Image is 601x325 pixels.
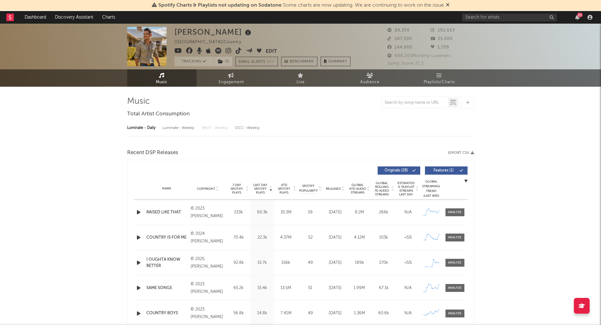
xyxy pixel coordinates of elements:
div: 49 [299,310,321,316]
span: Global ATD Audio Streams [349,183,366,194]
div: N/A [398,209,419,216]
div: 49 [299,260,321,266]
input: Search for artists [462,14,557,21]
div: 60.6k [373,310,394,316]
a: Audience [335,69,405,87]
div: <5% [398,235,419,241]
div: [DATE] [325,310,346,316]
button: Originals(28) [378,166,420,175]
div: 25 [577,13,583,17]
em: Off [267,60,274,64]
div: 51 [299,285,321,291]
div: 233k [228,209,249,216]
a: Playlists/Charts [405,69,474,87]
span: Engagement [219,78,244,86]
span: 1,709 [431,45,449,49]
div: 266k [373,209,394,216]
div: 156k [276,260,296,266]
span: 144,000 [387,45,412,49]
div: 15.4k [252,285,273,291]
div: OCC - Weekly [235,123,260,133]
div: 4.37M [276,235,296,241]
a: SAME SONGS [146,285,188,291]
div: 60.3k [252,209,273,216]
span: 587,500 [387,37,412,41]
a: I OUGHTA KNOW BETTER [146,257,188,269]
div: 15.7k [252,260,273,266]
span: 7 Day Spotify Plays [228,183,245,194]
a: Music [127,69,197,87]
input: Search by song name or URL [381,100,448,105]
button: (1) [214,57,232,66]
a: Engagement [197,69,266,87]
span: Features ( 1 ) [429,169,458,172]
div: © 2023 [PERSON_NAME] [191,306,225,321]
div: 67.1k [373,285,394,291]
div: [DATE] [325,260,346,266]
button: Features(1) [425,166,468,175]
span: ( 1 ) [214,57,233,66]
span: Playlists/Charts [424,78,455,86]
div: [DATE] [325,285,346,291]
div: N/A [398,310,419,316]
div: 65.2k [228,285,249,291]
div: © 2024 [PERSON_NAME] [191,230,225,245]
div: 103k [373,235,394,241]
div: 92.8k [228,260,249,266]
div: <5% [398,260,419,266]
span: Music [156,78,168,86]
span: Spotify Charts & Playlists not updating on Sodatone [158,3,281,8]
div: [PERSON_NAME] [174,27,253,37]
a: RAISED LIKE THAT [146,209,188,216]
div: Luminate - Weekly [162,123,196,133]
div: 7.41M [276,310,296,316]
div: Name [146,186,188,191]
span: : Some charts are now updating. We are continuing to work on the issue [158,3,444,8]
div: N/A [398,285,419,291]
div: 70.4k [228,235,249,241]
span: 688,203 Monthly Listeners [387,54,451,58]
span: Recent DSP Releases [127,149,178,157]
a: Benchmark [281,57,317,66]
div: 4.12M [349,235,370,241]
a: Live [266,69,335,87]
span: Audience [360,78,380,86]
div: 14.8k [252,310,273,316]
span: Benchmark [290,58,314,66]
div: © 2023 [PERSON_NAME] [191,205,225,220]
div: 35.3M [276,209,296,216]
div: © 2025 [PERSON_NAME] [191,255,225,270]
span: 25,000 [431,37,453,41]
div: 1.99M [349,285,370,291]
span: Spotify Popularity [299,184,318,193]
div: © 2023 [PERSON_NAME] [191,281,225,296]
div: 59 [299,209,321,216]
div: 170k [373,260,394,266]
a: Discovery Assistant [50,11,98,24]
span: Dismiss [446,3,450,8]
button: Tracking [174,57,214,66]
span: ATD Spotify Plays [276,183,292,194]
span: Last Day Spotify Plays [252,183,269,194]
button: Edit [266,48,277,55]
div: [DATE] [325,235,346,241]
span: Estimated % Playlist Streams Last Day [398,181,415,196]
div: 56.8k [228,310,249,316]
a: Charts [98,11,120,24]
a: COUNTRY BOYS [146,310,188,316]
span: Total Artist Consumption [127,110,190,118]
a: COUNTRY IS FOR ME [146,235,188,241]
span: Released [326,187,341,191]
div: 22.3k [252,235,273,241]
span: Summary [328,60,347,63]
div: 8.2M [349,209,370,216]
button: Export CSV [448,151,474,155]
span: 192,663 [431,28,455,32]
div: Global Streaming Trend (Last 60D) [422,179,441,198]
button: 25 [575,15,580,20]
